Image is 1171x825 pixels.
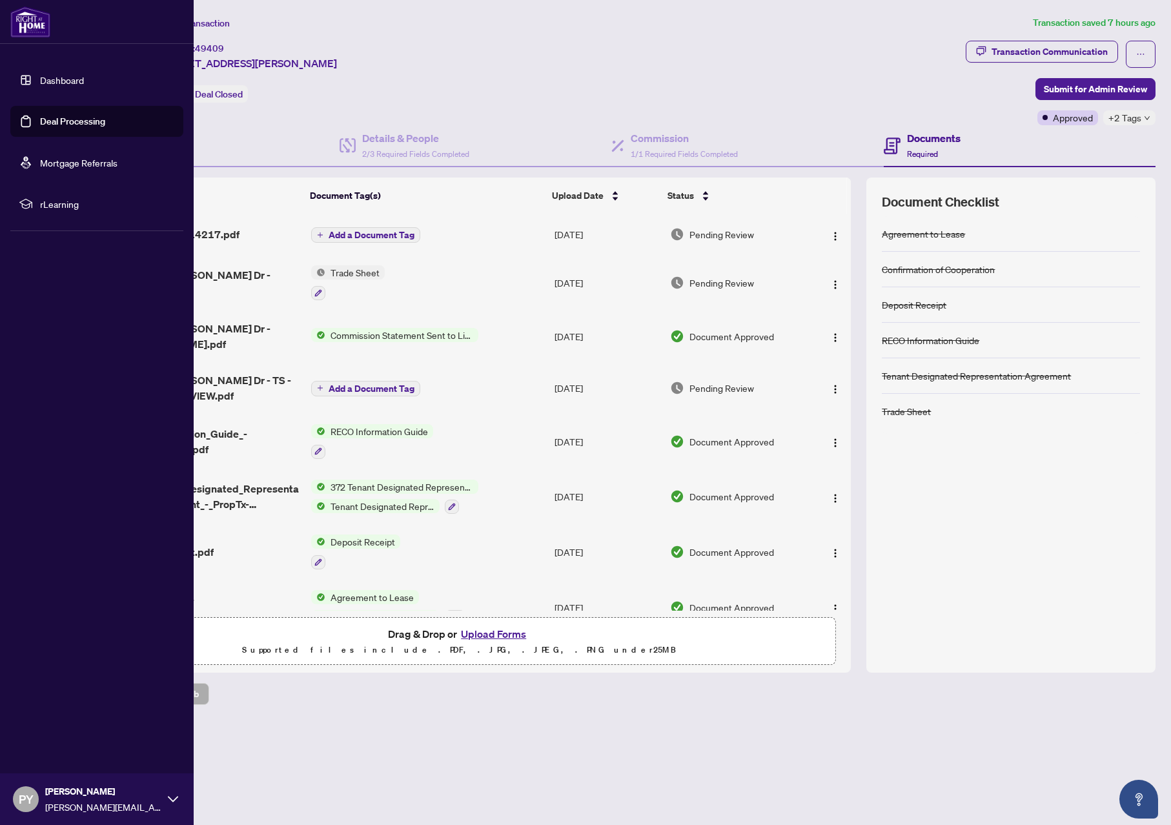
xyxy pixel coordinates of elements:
[317,385,323,391] span: plus
[1033,15,1156,30] article: Transaction saved 7 hours ago
[966,41,1118,63] button: Transaction Communication
[311,610,325,624] img: Status Icon
[992,41,1108,62] div: Transaction Communication
[311,328,478,342] button: Status IconCommission Statement Sent to Listing Brokerage
[40,116,105,127] a: Deal Processing
[1136,50,1145,59] span: ellipsis
[311,424,325,438] img: Status Icon
[195,88,243,100] span: Deal Closed
[1044,79,1147,99] span: Submit for Admin Review
[311,381,420,396] button: Add a Document Tag
[311,535,400,569] button: Status IconDeposit Receipt
[549,524,666,580] td: [DATE]
[311,328,325,342] img: Status Icon
[549,311,666,362] td: [DATE]
[325,535,400,549] span: Deposit Receipt
[882,369,1071,383] div: Tenant Designated Representation Agreement
[91,642,827,658] p: Supported files include .PDF, .JPG, .JPEG, .PNG under 25 MB
[311,480,325,494] img: Status Icon
[325,499,440,513] span: Tenant Designated Representation Agreement
[830,231,840,241] img: Logo
[40,74,84,86] a: Dashboard
[19,790,34,808] span: PY
[1035,78,1156,100] button: Submit for Admin Review
[882,333,979,347] div: RECO Information Guide
[362,130,469,146] h4: Details & People
[667,188,694,203] span: Status
[830,280,840,290] img: Logo
[689,434,774,449] span: Document Approved
[123,592,301,623] span: final - revised_-_Agreement__Sch__Confirmation__RentalApp.pdf
[311,535,325,549] img: Status Icon
[123,267,301,298] span: 510-115 [PERSON_NAME] Dr - TS.pdf
[317,232,323,238] span: plus
[329,384,414,393] span: Add a Document Tag
[670,434,684,449] img: Document Status
[311,424,433,459] button: Status IconRECO Information Guide
[311,265,385,300] button: Status IconTrade Sheet
[161,17,230,29] span: View Transaction
[689,545,774,559] span: Document Approved
[689,600,774,615] span: Document Approved
[549,255,666,311] td: [DATE]
[549,414,666,469] td: [DATE]
[882,227,965,241] div: Agreement to Lease
[457,626,530,642] button: Upload Forms
[662,178,807,214] th: Status
[123,372,301,403] span: 510-115 [PERSON_NAME] Dr - TS - AGENT TO REVIEW.pdf
[10,6,50,37] img: logo
[329,230,414,239] span: Add a Document Tag
[311,380,420,396] button: Add a Document Tag
[689,381,754,395] span: Pending Review
[882,298,946,312] div: Deposit Receipt
[1144,115,1150,121] span: down
[825,326,846,347] button: Logo
[311,227,420,243] button: Add a Document Tag
[325,265,385,280] span: Trade Sheet
[311,265,325,280] img: Status Icon
[1053,110,1093,125] span: Approved
[825,224,846,245] button: Logo
[882,262,995,276] div: Confirmation of Cooperation
[689,227,754,241] span: Pending Review
[40,197,174,211] span: rLearning
[882,404,931,418] div: Trade Sheet
[670,381,684,395] img: Document Status
[160,85,248,103] div: Status:
[631,149,738,159] span: 1/1 Required Fields Completed
[45,784,161,799] span: [PERSON_NAME]
[311,590,325,604] img: Status Icon
[670,329,684,343] img: Document Status
[445,610,465,624] div: + 1
[325,424,433,438] span: RECO Information Guide
[631,130,738,146] h4: Commission
[311,499,325,513] img: Status Icon
[907,149,938,159] span: Required
[670,600,684,615] img: Document Status
[311,590,485,625] button: Status IconAgreement to LeaseStatus IconConfirmation of Cooperation+1
[670,489,684,504] img: Document Status
[160,56,337,71] span: [STREET_ADDRESS][PERSON_NAME]
[825,378,846,398] button: Logo
[305,178,546,214] th: Document Tag(s)
[311,480,478,514] button: Status Icon372 Tenant Designated Representation Agreement - Authority for Lease or PurchaseStatus...
[83,618,835,666] span: Drag & Drop orUpload FormsSupported files include .PDF, .JPG, .JPEG, .PNG under25MB
[825,486,846,507] button: Logo
[830,548,840,558] img: Logo
[195,43,224,54] span: 49409
[118,178,305,214] th: (8) File Name
[825,597,846,618] button: Logo
[670,276,684,290] img: Document Status
[825,542,846,562] button: Logo
[549,362,666,414] td: [DATE]
[552,188,604,203] span: Upload Date
[549,580,666,635] td: [DATE]
[325,328,478,342] span: Commission Statement Sent to Listing Brokerage
[388,626,530,642] span: Drag & Drop or
[325,480,478,494] span: 372 Tenant Designated Representation Agreement - Authority for Lease or Purchase
[325,610,440,624] span: Confirmation of Cooperation
[123,321,301,352] span: 510-115 [PERSON_NAME] Dr - [PERSON_NAME].pdf
[830,604,840,614] img: Logo
[549,214,666,255] td: [DATE]
[123,481,301,512] span: 372_Tenant_Designated_Representation_Agreement_-_PropTx-[PERSON_NAME].pdf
